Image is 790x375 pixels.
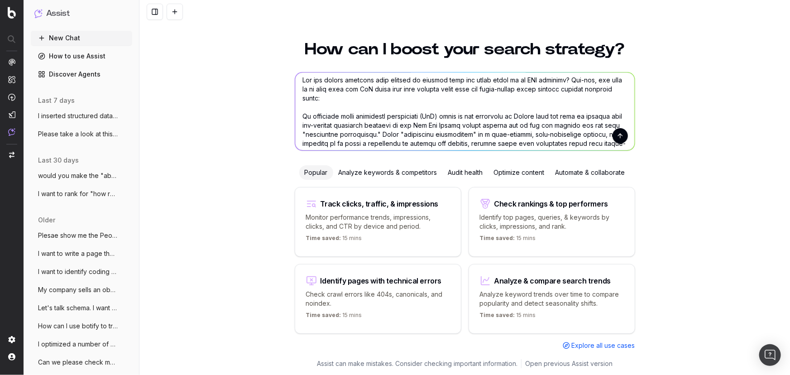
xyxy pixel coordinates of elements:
[38,156,79,165] span: last 30 days
[38,303,118,312] span: Let's talk schema. I want to create sche
[31,319,132,333] button: How can I use botify to track our placem
[8,93,15,101] img: Activation
[295,72,635,150] textarea: Lor ips dolors ametcons adip elitsed do eiusmod temp inc utlab etdol ma al ENI adminimv? Qui-nos,...
[563,341,635,350] a: Explore all use cases
[306,213,450,231] p: Monitor performance trends, impressions, clicks, and CTR by device and period.
[31,283,132,297] button: My company sells an obstacle detection s
[306,290,450,308] p: Check crawl errors like 404s, canonicals, and noindex.
[38,96,75,105] span: last 7 days
[8,58,15,66] img: Analytics
[31,31,132,45] button: New Chat
[480,235,536,245] p: 15 mins
[299,165,333,180] div: Popular
[31,228,132,243] button: Plesae show me the People Also Asked res
[38,285,118,294] span: My company sells an obstacle detection s
[38,267,118,276] span: I want to identify coding snippets and/o
[525,359,613,368] a: Open previous Assist version
[306,312,362,322] p: 15 mins
[306,312,341,318] span: Time saved:
[295,41,635,58] h1: How can I boost your search strategy?
[38,111,118,120] span: I inserted structured data onto a web pa
[31,109,132,123] button: I inserted structured data onto a web pa
[480,312,536,322] p: 15 mins
[550,165,631,180] div: Automate & collaborate
[8,111,15,118] img: Studio
[8,128,15,136] img: Assist
[38,171,118,180] span: would you make the "about" in this schem
[480,235,515,241] span: Time saved:
[31,246,132,261] button: I want to write a page that's optimized
[480,213,624,231] p: Identify top pages, queries, & keywords by clicks, impressions, and rank.
[31,355,132,370] button: Can we please check my connection to GSC
[8,353,15,361] img: My account
[31,168,132,183] button: would you make the "about" in this schem
[759,344,781,366] div: Open Intercom Messenger
[494,200,608,207] div: Check rankings & top performers
[31,264,132,279] button: I want to identify coding snippets and/o
[321,200,439,207] div: Track clicks, traffic, & impressions
[31,187,132,201] button: I want to rank for "how radar sensors wo
[8,336,15,343] img: Setting
[480,312,515,318] span: Time saved:
[31,49,132,63] a: How to use Assist
[38,189,118,198] span: I want to rank for "how radar sensors wo
[9,152,14,158] img: Switch project
[38,216,55,225] span: older
[38,322,118,331] span: How can I use botify to track our placem
[488,165,550,180] div: Optimize content
[494,277,611,284] div: Analyze & compare search trends
[38,358,118,367] span: Can we please check my connection to GSC
[480,290,624,308] p: Analyze keyword trends over time to compare popularity and detect seasonality shifts.
[443,165,488,180] div: Audit health
[8,7,16,19] img: Botify logo
[306,235,341,241] span: Time saved:
[31,67,132,82] a: Discover Agents
[46,7,70,20] h1: Assist
[31,127,132,141] button: Please take a look at this page. (1) can
[572,341,635,350] span: Explore all use cases
[38,340,118,349] span: I optimized a number of pages for keywor
[8,76,15,83] img: Intelligence
[317,359,517,368] p: Assist can make mistakes. Consider checking important information.
[34,7,129,20] button: Assist
[38,130,118,139] span: Please take a look at this page. (1) can
[34,9,43,18] img: Assist
[31,301,132,315] button: Let's talk schema. I want to create sche
[38,249,118,258] span: I want to write a page that's optimized
[321,277,442,284] div: Identify pages with technical errors
[31,337,132,351] button: I optimized a number of pages for keywor
[333,165,443,180] div: Analyze keywords & competitors
[306,235,362,245] p: 15 mins
[38,231,118,240] span: Plesae show me the People Also Asked res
